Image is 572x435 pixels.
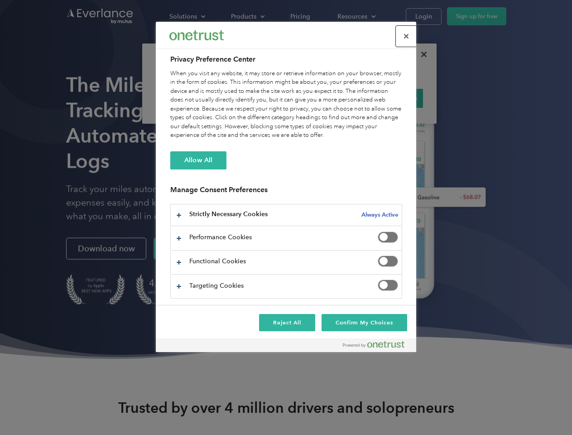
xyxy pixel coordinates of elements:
[156,22,416,352] div: Preference center
[170,69,402,140] div: When you visit any website, it may store or retrieve information on your browser, mostly in the f...
[343,341,412,352] a: Powered by OneTrust Opens in a new Tab
[170,54,402,65] h2: Privacy Preference Center
[259,314,315,331] button: Reject All
[343,341,404,348] img: Powered by OneTrust Opens in a new Tab
[322,314,407,331] button: Confirm My Choices
[169,30,224,40] img: Everlance
[170,151,226,169] button: Allow All
[156,22,416,352] div: Privacy Preference Center
[169,26,224,44] div: Everlance
[170,185,402,199] h3: Manage Consent Preferences
[396,26,416,46] button: Close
